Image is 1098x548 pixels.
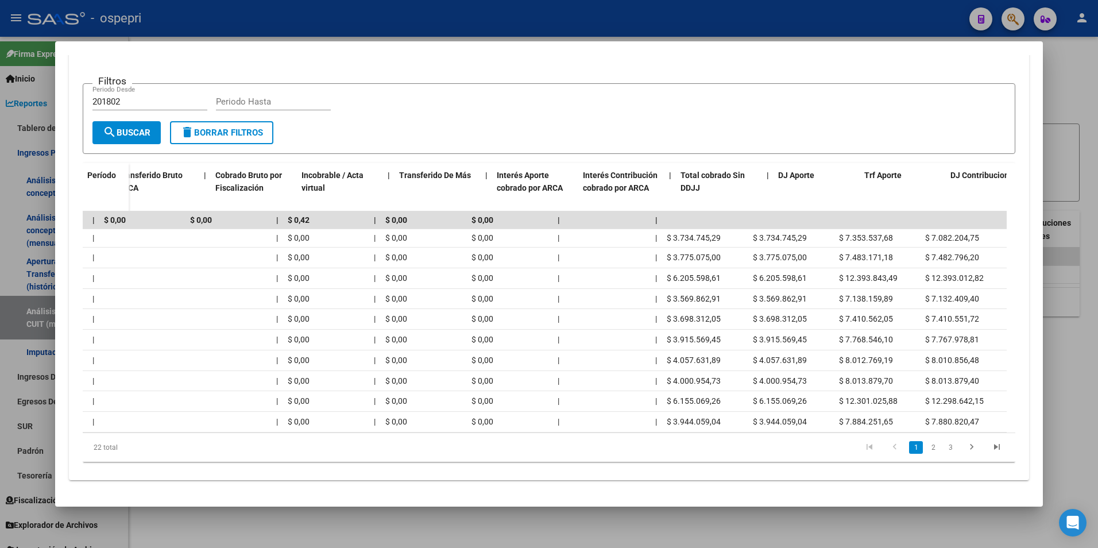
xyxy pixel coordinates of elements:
span: $ 3.569.862,91 [753,294,807,303]
span: DJ Contribucion [950,171,1009,180]
span: $ 3.775.075,00 [667,253,721,262]
div: 22 total [83,433,267,462]
span: | [374,233,376,242]
span: | [655,396,657,406]
span: $ 0,00 [471,215,493,225]
span: | [767,171,769,180]
span: $ 0,00 [471,417,493,426]
span: $ 0,00 [471,253,493,262]
span: $ 3.944.059,04 [667,417,721,426]
datatable-header-cell: | [481,163,492,214]
span: | [92,294,94,303]
span: Cobrado Bruto por Fiscalización [215,171,282,193]
span: Borrar Filtros [180,128,263,138]
datatable-header-cell: | [383,163,395,214]
span: | [558,253,559,262]
span: | [92,314,94,323]
span: Interés Contribución cobrado por ARCA [583,171,658,193]
span: $ 0,00 [471,396,493,406]
datatable-header-cell: Trf Aporte [860,163,946,214]
span: | [276,215,279,225]
span: | [655,253,657,262]
span: $ 0,00 [471,376,493,385]
li: page 2 [925,438,942,457]
span: $ 0,00 [385,314,407,323]
span: $ 0,00 [288,335,310,344]
span: $ 4.000.954,73 [753,376,807,385]
span: $ 0,00 [385,335,407,344]
mat-icon: delete [180,125,194,139]
span: $ 0,00 [471,294,493,303]
span: $ 7.767.978,81 [925,335,979,344]
span: | [92,356,94,365]
span: | [374,253,376,262]
span: | [276,417,278,426]
span: | [276,233,278,242]
span: $ 7.353.537,68 [839,233,893,242]
span: | [655,417,657,426]
div: Open Intercom Messenger [1059,509,1087,537]
span: | [276,294,278,303]
span: | [276,314,278,323]
span: | [276,356,278,365]
span: $ 3.775.075,00 [753,253,807,262]
span: $ 0,00 [385,215,407,225]
span: $ 0,00 [288,376,310,385]
span: $ 7.483.171,18 [839,253,893,262]
span: Total cobrado Sin DDJJ [681,171,745,193]
span: $ 6.205.598,61 [753,273,807,283]
span: | [558,335,559,344]
span: | [655,314,657,323]
span: | [92,215,95,225]
span: $ 0,00 [288,233,310,242]
span: | [204,171,206,180]
span: $ 12.298.642,15 [925,396,984,406]
span: | [558,356,559,365]
span: | [558,396,559,406]
span: | [374,314,376,323]
li: page 3 [942,438,959,457]
span: | [374,417,376,426]
span: $ 7.138.159,89 [839,294,893,303]
datatable-header-cell: Total cobrado Sin DDJJ [676,163,762,214]
span: $ 0,00 [385,376,407,385]
span: | [669,171,671,180]
span: $ 7.884.251,65 [839,417,893,426]
span: $ 4.057.631,89 [753,356,807,365]
span: Período [87,171,116,180]
span: | [374,273,376,283]
h3: Filtros [92,75,132,87]
span: $ 3.569.862,91 [667,294,721,303]
span: | [388,171,390,180]
span: $ 0,00 [288,356,310,365]
span: $ 8.010.856,48 [925,356,979,365]
span: $ 3.944.059,04 [753,417,807,426]
span: Incobrable / Acta virtual [301,171,364,193]
span: $ 0,00 [471,335,493,344]
span: $ 7.880.820,47 [925,417,979,426]
span: | [374,294,376,303]
datatable-header-cell: Incobrable / Acta virtual [297,163,383,214]
span: | [558,215,560,225]
span: $ 6.155.069,26 [753,396,807,406]
a: 2 [926,441,940,454]
datatable-header-cell: Cobrado Bruto por Fiscalización [211,163,297,214]
span: | [558,273,559,283]
a: go to first page [859,441,880,454]
datatable-header-cell: | [199,163,211,214]
a: go to next page [961,441,983,454]
span: $ 3.915.569,45 [667,335,721,344]
span: | [92,273,94,283]
button: Buscar [92,121,161,144]
span: | [276,273,278,283]
span: $ 0,00 [288,417,310,426]
span: $ 0,00 [288,396,310,406]
span: | [92,233,94,242]
span: | [92,335,94,344]
span: | [558,314,559,323]
span: Trf Aporte [864,171,902,180]
datatable-header-cell: DJ Aporte [774,163,860,214]
span: $ 0,00 [385,253,407,262]
span: | [374,396,376,406]
span: $ 0,00 [288,253,310,262]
